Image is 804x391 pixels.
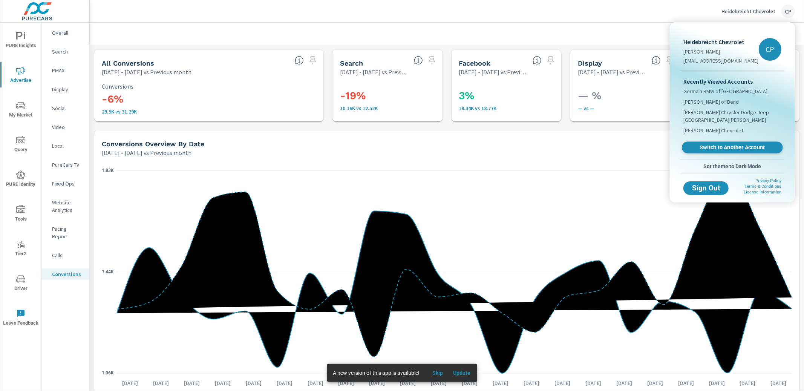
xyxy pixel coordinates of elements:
[682,142,783,153] a: Switch to Another Account
[683,37,758,46] p: Heidebreicht Chevrolet
[759,38,781,61] div: CP
[683,77,781,86] p: Recently Viewed Accounts
[689,185,723,192] span: Sign Out
[683,163,781,170] span: Set theme to Dark Mode
[683,87,767,95] span: Germain BMW of [GEOGRAPHIC_DATA]
[755,178,781,183] a: Privacy Policy
[680,159,784,173] button: Set theme to Dark Mode
[683,181,729,195] button: Sign Out
[683,48,758,55] p: [PERSON_NAME]
[744,184,781,189] a: Terms & Conditions
[744,190,781,195] a: License Information
[683,98,739,106] span: [PERSON_NAME] of Bend
[683,57,758,64] p: [EMAIL_ADDRESS][DOMAIN_NAME]
[683,109,781,124] span: [PERSON_NAME] Chrysler Dodge Jeep [GEOGRAPHIC_DATA][PERSON_NAME]
[686,144,778,151] span: Switch to Another Account
[683,127,743,134] span: [PERSON_NAME] Chevrolet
